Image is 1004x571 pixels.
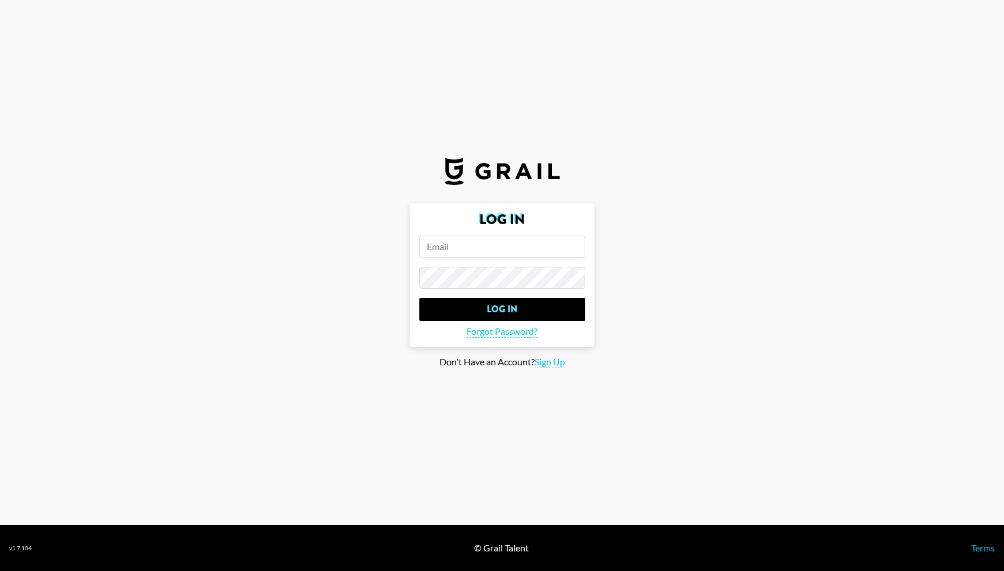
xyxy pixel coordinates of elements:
div: v 1.7.104 [9,544,32,552]
img: Grail Talent Logo [445,157,560,185]
input: Email [419,236,585,258]
div: Don't Have an Account? [9,356,995,368]
a: Terms [971,542,995,553]
span: Forgot Password? [467,326,537,338]
span: Sign Up [535,356,565,368]
h2: Log In [419,213,585,226]
input: Log In [419,298,585,321]
div: © Grail Talent [474,542,529,554]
